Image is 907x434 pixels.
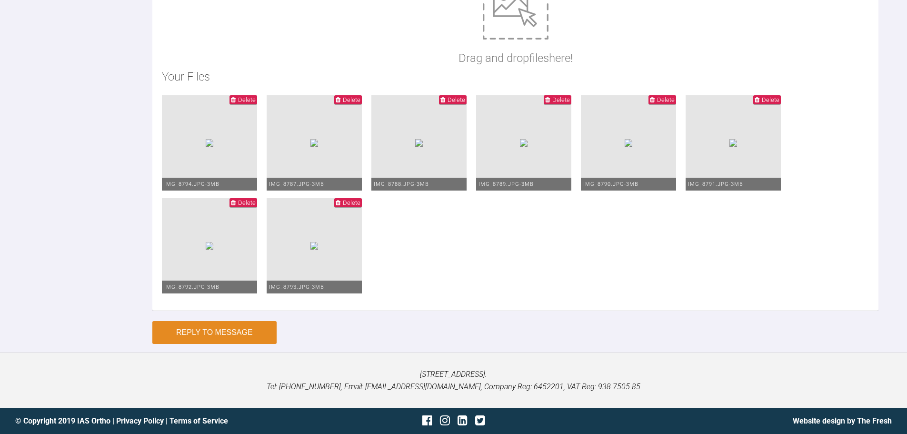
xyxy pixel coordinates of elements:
a: Terms of Service [169,416,228,425]
span: IMG_8791.JPG - 3MB [688,181,743,187]
div: © Copyright 2019 IAS Ortho | | [15,415,308,427]
span: IMG_8788.JPG - 3MB [374,181,429,187]
span: Delete [343,96,360,103]
span: IMG_8790.JPG - 3MB [583,181,638,187]
p: Drag and drop files here! [458,49,573,67]
span: IMG_8793.JPG - 3MB [269,284,324,290]
a: Website design by The Fresh [793,416,892,425]
span: Delete [238,199,256,206]
span: IMG_8789.JPG - 3MB [478,181,534,187]
img: b63c4c6e-617a-4fb9-9743-40cc91368550 [206,139,213,147]
img: c78da2c0-5c8f-4a05-91f8-10b49196a994 [415,139,423,147]
button: Reply to Message [152,321,277,344]
span: Delete [762,96,779,103]
span: Delete [238,96,256,103]
img: 4e45d2eb-bbe9-430a-b6f2-80bd7c82ece6 [310,139,318,147]
img: 59919ed3-4782-41d2-b2b6-64e07c71f796 [310,242,318,250]
span: IMG_8787.JPG - 3MB [269,181,324,187]
img: ac7d34c1-7723-4181-845b-8bed40555576 [625,139,632,147]
span: Delete [657,96,675,103]
span: IMG_8794.JPG - 3MB [164,181,219,187]
p: [STREET_ADDRESS]. Tel: [PHONE_NUMBER], Email: [EMAIL_ADDRESS][DOMAIN_NAME], Company Reg: 6452201,... [15,368,892,393]
img: 1b2d6279-1208-410b-ac52-44016b2c3bf3 [729,139,737,147]
span: IMG_8792.JPG - 3MB [164,284,219,290]
h2: Your Files [162,68,869,86]
a: Privacy Policy [116,416,164,425]
img: e811e51a-5f78-4075-b0a1-760ca6dcbfd7 [206,242,213,250]
span: Delete [448,96,465,103]
img: a374a7f3-8607-4a87-9a9f-0a4440b01f3d [520,139,528,147]
span: Delete [552,96,570,103]
span: Delete [343,199,360,206]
